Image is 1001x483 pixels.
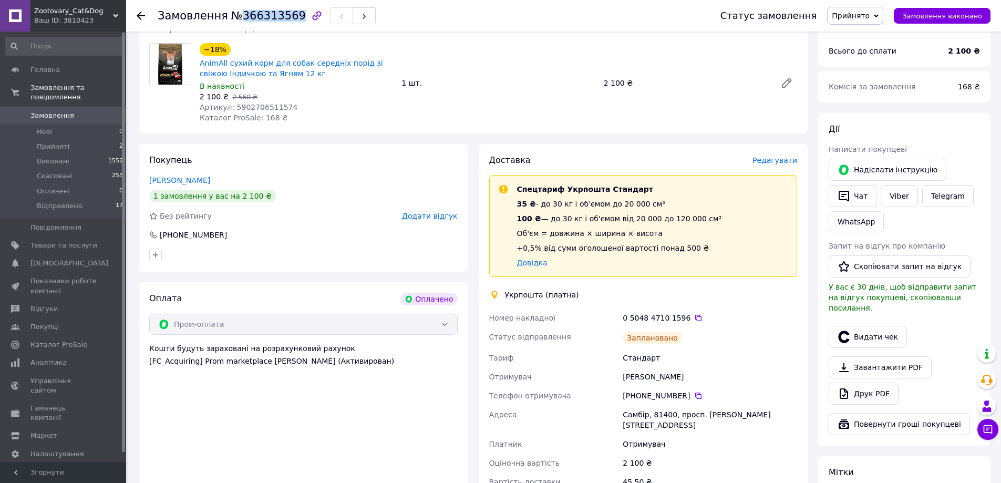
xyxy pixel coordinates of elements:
div: Ваш ID: 3810423 [34,16,126,25]
span: В наявності [200,82,245,90]
span: 2 100 ₴ [200,93,229,101]
img: AnimAll сухий корм для собак середніх порід зі свіжою Індичкою та Ягням 12 кг [158,44,183,85]
span: Прийняті [37,142,69,151]
span: №366313569 [231,9,306,22]
span: Адреса [489,410,517,419]
span: 0 [119,127,123,137]
button: Повернути гроші покупцеві [829,413,970,435]
span: Скасовані [37,171,73,181]
button: Надіслати інструкцію [829,159,946,181]
span: 2 [119,142,123,151]
div: 1 замовлення у вас на 2 100 ₴ [149,190,276,202]
div: 2 100 ₴ [600,76,772,90]
span: Каталог ProSale: 168 ₴ [200,114,288,122]
span: У вас є 30 днів, щоб відправити запит на відгук покупцеві, скопіювавши посилання. [829,283,976,312]
a: Довідка [517,259,548,267]
div: +0,5% від суми оголошеної вартості понад 500 ₴ [517,243,722,253]
span: Гаманець компанії [30,404,97,423]
span: Покупці [30,322,59,332]
span: Комісія за замовлення [829,83,916,91]
span: Оплата [149,293,182,303]
div: 2 100 ₴ [621,454,799,472]
span: Редагувати [752,156,797,165]
button: Скопіювати запит на відгук [829,255,971,278]
span: Нові [37,127,52,137]
span: Zootovary_Cat&Dog [34,6,113,16]
span: 100 ₴ [517,214,541,223]
span: Додати відгук [402,212,457,220]
div: Об'єм = довжина × ширина × висота [517,228,722,239]
span: 1552 [108,157,123,166]
span: Відправлено [37,201,82,211]
span: 168 ₴ [958,83,980,91]
span: 35 ₴ [517,200,536,208]
span: Товари та послуги [30,241,97,250]
div: 1 шт. [397,76,599,90]
span: Запит на відгук про компанію [829,242,945,250]
span: Повідомлення [30,223,81,232]
span: Відгуки [30,304,58,314]
div: Оплачено [400,293,457,305]
span: 2 560 ₴ [232,94,257,101]
span: Отримувач [489,373,532,381]
span: Замовлення та повідомлення [30,83,126,102]
span: [DEMOGRAPHIC_DATA] [30,259,108,268]
span: Номер накладної [489,314,556,322]
div: Стандарт [621,348,799,367]
span: 255 [112,171,123,181]
span: Аналітика [30,358,67,367]
span: Без рейтингу [160,212,212,220]
div: [FC_Acquiring] Prom marketplace [PERSON_NAME] (Активирован) [149,356,458,366]
span: 0 [119,187,123,196]
div: [PERSON_NAME] [621,367,799,386]
div: 0 5048 4710 1596 [623,313,797,323]
div: Отримувач [621,435,799,454]
span: Замовлення [158,9,228,22]
div: Заплановано [623,332,682,344]
div: - до 30 кг і об'ємом до 20 000 см³ [517,199,722,209]
span: 17 [116,201,123,211]
span: Доставка [489,155,531,165]
button: Видати чек [829,326,907,348]
span: Телефон отримувача [489,392,571,400]
a: Viber [881,185,917,207]
span: Показники роботи компанії [30,276,97,295]
a: Друк PDF [829,383,899,405]
span: Каталог ProSale [30,340,87,350]
span: Маркет [30,431,57,440]
span: Мітки [829,467,854,477]
span: Виконані [37,157,69,166]
a: Telegram [922,185,974,207]
a: Редагувати [776,73,797,94]
div: −18% [200,43,231,56]
span: Платник [489,440,522,448]
div: — до 30 кг і об'ємом від 20 000 до 120 000 см³ [517,213,722,224]
span: Оплачені [37,187,70,196]
div: [PHONE_NUMBER] [159,230,228,240]
span: Спецтариф Укрпошта Стандарт [517,185,653,193]
button: Чат з покупцем [977,419,998,440]
span: Написати покупцеві [829,145,907,153]
span: Всього до сплати [829,47,896,55]
a: Завантажити PDF [829,356,932,378]
span: Артикул: 5902706511574 [200,103,297,111]
div: Кошти будуть зараховані на розрахунковий рахунок [149,343,458,366]
a: [PERSON_NAME] [149,176,210,184]
button: Замовлення виконано [894,8,990,24]
a: WhatsApp [829,211,884,232]
div: Укрпошта (платна) [502,290,582,300]
span: Покупець [149,155,192,165]
span: Товари в замовленні (1) [149,23,255,33]
span: Замовлення виконано [902,12,982,20]
span: Замовлення [30,111,74,120]
span: Дії [829,124,840,134]
button: Чат [829,185,876,207]
span: Налаштування [30,449,84,459]
div: Статус замовлення [720,11,817,21]
div: Повернутися назад [137,11,145,21]
span: Оціночна вартість [489,459,560,467]
div: Самбір, 81400, просп. [PERSON_NAME][STREET_ADDRESS] [621,405,799,435]
span: Прийнято [832,12,870,20]
div: [PHONE_NUMBER] [623,390,797,401]
span: Головна [30,65,60,75]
